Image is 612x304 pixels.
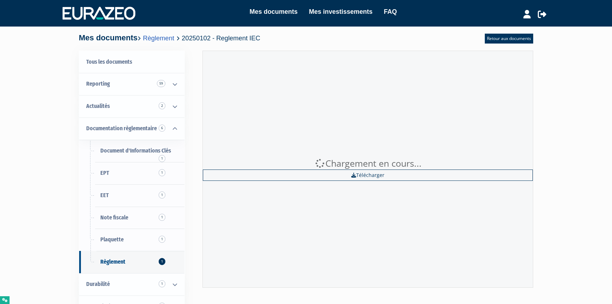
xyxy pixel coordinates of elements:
[79,73,184,95] a: Reporting 59
[159,236,165,243] span: 1
[63,7,135,19] img: 1732889491-logotype_eurazeo_blanc_rvb.png
[157,80,165,87] span: 59
[79,162,184,184] a: EPT1
[203,157,533,170] div: Chargement en cours...
[309,7,372,17] a: Mes investissements
[86,125,157,132] span: Documentation règlementaire
[79,251,184,273] a: Règlement1
[79,117,184,140] a: Documentation règlementaire 6
[249,7,298,17] a: Mes documents
[159,214,165,221] span: 1
[100,192,109,199] span: EET
[159,102,165,109] span: 2
[100,170,109,176] span: EPT
[79,207,184,229] a: Note fiscale1
[79,273,184,296] a: Durabilité 1
[159,280,165,287] span: 1
[79,95,184,117] a: Actualités 2
[143,34,174,42] a: Règlement
[159,169,165,176] span: 1
[159,155,165,162] span: 1
[79,51,184,73] a: Tous les documents
[86,103,110,109] span: Actualités
[79,229,184,251] a: Plaquette1
[182,34,260,42] span: 20250102 - Reglement IEC
[159,125,165,132] span: 6
[100,147,171,154] span: Document d'Informations Clés
[159,191,165,199] span: 1
[159,258,165,265] span: 1
[100,214,128,221] span: Note fiscale
[86,281,110,287] span: Durabilité
[79,140,184,162] a: Document d'Informations Clés1
[100,236,124,243] span: Plaquette
[384,7,397,17] a: FAQ
[79,184,184,207] a: EET1
[86,80,110,87] span: Reporting
[485,34,533,44] a: Retour aux documents
[203,170,533,181] a: Télécharger
[79,34,260,42] h4: Mes documents
[100,258,125,265] span: Règlement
